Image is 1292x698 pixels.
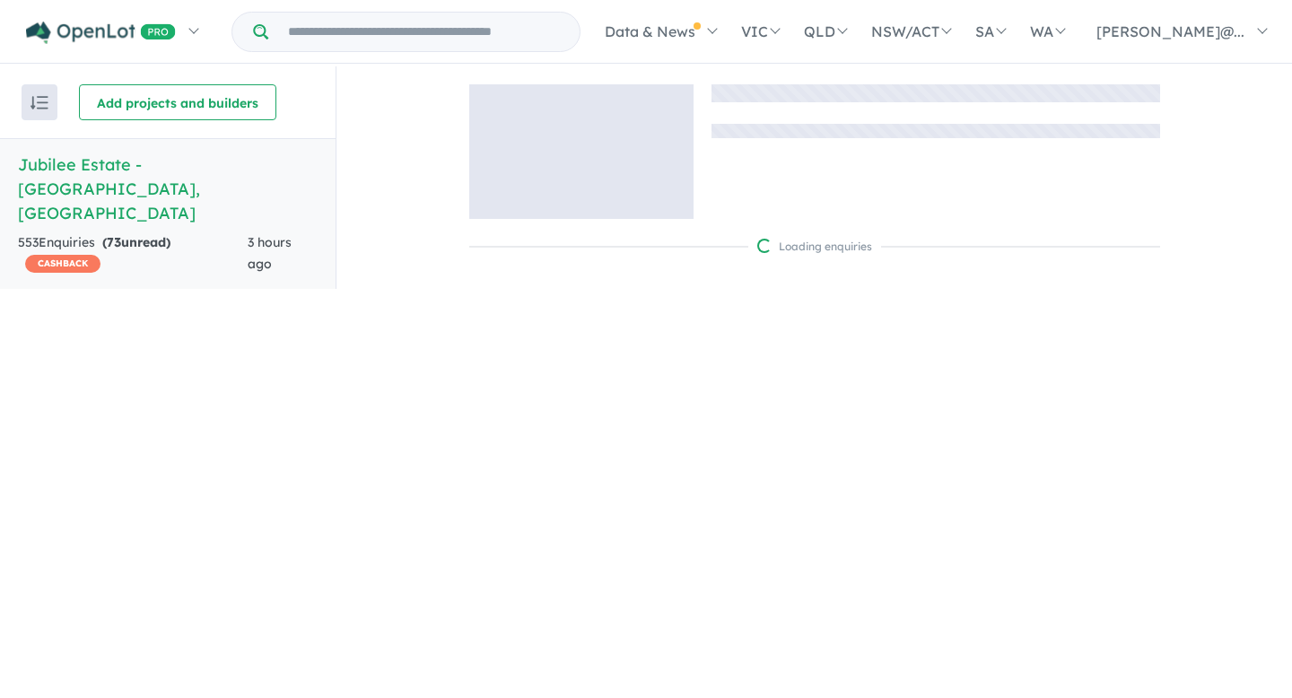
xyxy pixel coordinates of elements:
[79,84,276,120] button: Add projects and builders
[107,234,121,250] span: 73
[1096,22,1244,40] span: [PERSON_NAME]@...
[248,234,292,272] span: 3 hours ago
[31,96,48,109] img: sort.svg
[25,255,100,273] span: CASHBACK
[18,153,318,225] h5: Jubilee Estate - [GEOGRAPHIC_DATA] , [GEOGRAPHIC_DATA]
[102,234,170,250] strong: ( unread)
[272,13,576,51] input: Try estate name, suburb, builder or developer
[26,22,176,44] img: Openlot PRO Logo White
[18,232,248,275] div: 553 Enquir ies
[757,238,872,256] div: Loading enquiries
